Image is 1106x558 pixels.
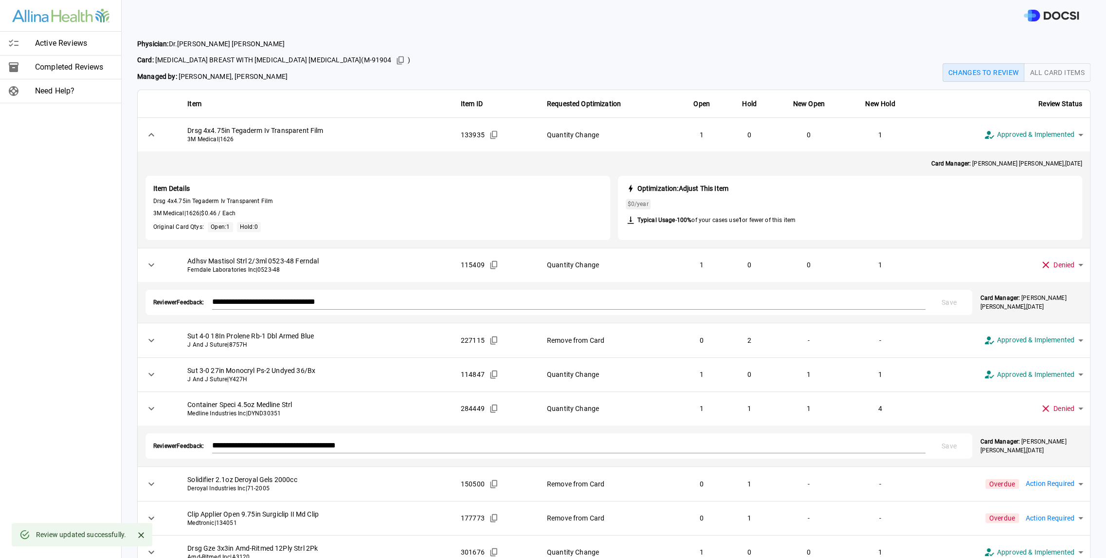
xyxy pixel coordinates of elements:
span: 301676 [461,547,485,557]
span: Original Card Qtys: [153,223,204,231]
td: 1 [677,391,726,426]
button: Copied! [487,401,501,416]
td: 0 [677,323,726,357]
td: - [772,323,845,357]
strong: Card Manager: [931,160,971,167]
span: Hold: 0 [240,223,258,230]
strong: Review Status [1038,100,1082,108]
strong: Requested Optimization [547,100,621,108]
span: Drsg 4x4.75in Tegaderm Iv Transparent Film [153,197,602,205]
td: Remove from Card [539,323,677,357]
td: - [772,501,845,535]
td: 1 [772,391,845,426]
button: All Card Items [1024,63,1090,82]
button: Close [134,528,148,542]
button: Copied! [393,53,408,68]
div: Action Required [1019,470,1090,498]
span: Solidifier 2.1oz Deroyal Gels 2000cc [187,475,445,484]
span: 284449 [461,404,485,413]
span: Medline Industries Inc | DYND30351 [187,409,445,418]
td: 0 [726,357,773,391]
span: Overdue [985,479,1019,489]
div: Approved & Implemented [977,326,1090,354]
span: Active Reviews [35,37,113,49]
td: 0 [772,118,845,152]
strong: New Hold [865,100,895,108]
td: 1 [726,501,773,535]
td: Quantity Change [539,248,677,282]
span: Sut 3-0 27in Monocryl Ps-2 Undyed 36/Bx [187,366,445,375]
p: [PERSON_NAME] [PERSON_NAME] , [DATE] [931,159,1082,168]
span: 177773 [461,513,485,523]
p: [PERSON_NAME] [PERSON_NAME] , [DATE] [980,294,1082,311]
td: - [845,501,915,535]
td: - [845,467,915,501]
td: 1 [726,391,773,426]
strong: Card Manager: [980,438,1019,445]
span: Ferndale Laboratories Inc | 0523-48 [187,266,445,274]
td: 0 [726,118,773,152]
td: 1 [677,118,726,152]
td: 0 [726,248,773,282]
td: - [772,467,845,501]
span: 3M Medical | 1626 [187,135,445,144]
span: Drsg 4x4.75in Tegaderm Iv Transparent Film [187,126,445,135]
td: 0 [677,467,726,501]
span: [MEDICAL_DATA] BREAST WITH [MEDICAL_DATA] [MEDICAL_DATA] ( M-91904 ) [137,53,410,68]
button: Copied! [487,477,501,491]
div: Review updated successfully. [36,526,126,543]
strong: Typical Usage [637,217,675,223]
span: $0 [628,201,635,207]
span: [PERSON_NAME], [PERSON_NAME] [137,72,410,82]
td: 1 [677,357,726,391]
img: DOCSI Logo [1024,10,1079,22]
strong: Card Manager: [980,295,1019,301]
strong: Open [693,100,710,108]
strong: Managed by: [137,73,177,80]
strong: Physician: [137,40,169,48]
span: 133935 [461,130,485,140]
span: 150500 [461,479,485,489]
span: Need Help? [35,85,113,97]
span: 114847 [461,370,485,379]
div: Approved & Implemented [977,121,1090,149]
span: Reviewer Feedback: [153,442,204,450]
strong: Item [187,100,201,108]
td: Quantity Change [539,391,677,426]
button: Changes to Review [943,63,1025,82]
span: Approved & Implemented [997,129,1074,140]
td: 1 [677,248,726,282]
div: Action Required [1019,504,1090,532]
td: 4 [845,391,915,426]
td: 2 [726,323,773,357]
td: 0 [772,248,845,282]
p: [PERSON_NAME] [PERSON_NAME] , [DATE] [980,437,1082,455]
td: 1 [845,357,915,391]
strong: Optimization: Adjust This Item [637,185,728,192]
span: Clip Applier Open 9.75in Surgiclip II Md Clip [187,509,445,519]
span: Container Speci 4.5oz Medline Strl [187,400,445,409]
div: Denied [1033,251,1090,279]
img: Site Logo [12,9,109,23]
span: of your cases use or fewer of this item [677,217,796,223]
td: 0 [677,501,726,535]
button: Copied! [487,258,501,272]
td: 1 [845,118,915,152]
span: 115409 [461,260,485,270]
span: Action Required [1026,478,1074,489]
span: Denied [1053,260,1074,271]
strong: Hold [742,100,757,108]
strong: Card: [137,56,154,64]
span: Adhsv Mastisol Strl 2/3ml 0523-48 Ferndal [187,256,445,266]
span: Approved & Implemented [997,547,1074,558]
span: Dr. [PERSON_NAME] [PERSON_NAME] [137,39,410,49]
span: Approved & Implemented [997,369,1074,380]
span: Deroyal Industries Inc | 71-2005 [187,484,445,493]
strong: 1 [739,217,742,223]
button: Copied! [487,128,501,142]
span: - [637,216,796,224]
td: - [845,323,915,357]
span: Sut 4-0 18In Prolene Rb-1 Dbl Armed Blue [187,331,445,341]
span: Approved & Implemented [997,335,1074,346]
td: 1 [726,467,773,501]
